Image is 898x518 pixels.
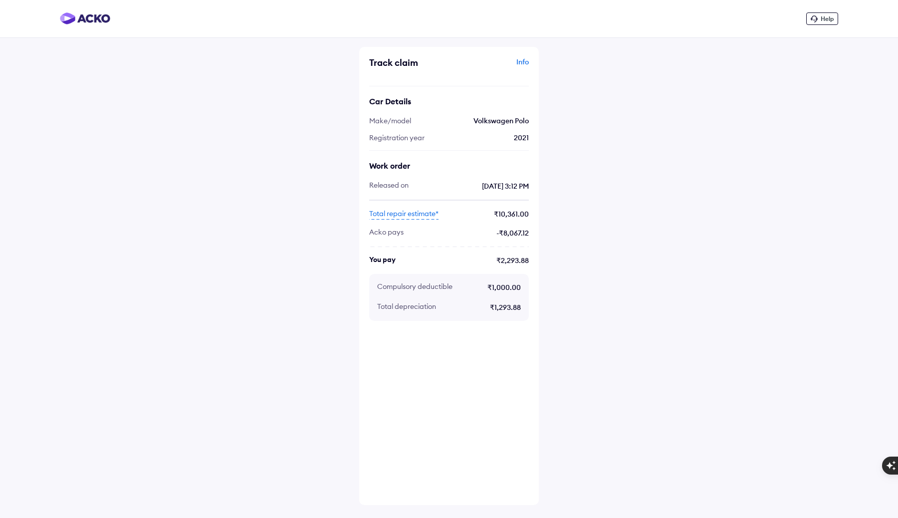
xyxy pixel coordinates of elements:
[451,57,529,76] div: Info
[369,96,529,106] div: Car Details
[377,302,436,313] span: Total depreciation
[514,133,529,142] span: 2021
[462,282,521,293] span: ₹1,000.00
[369,228,404,239] span: ACKO pays
[60,12,110,24] img: horizontal-gradient.png
[414,228,529,239] span: - ₹8,067.12
[369,209,439,220] span: Total repair estimate*
[369,133,425,142] span: Registration year
[369,181,409,192] span: Released on
[369,57,447,68] div: Track claim
[473,116,529,125] span: Volkswagen Polo
[369,116,411,125] span: Make/model
[446,302,521,313] span: ₹1,293.88
[369,161,529,171] div: Work order
[449,209,529,220] span: ₹10,361.00
[419,181,529,192] span: [DATE] 3:12 PM
[377,282,452,293] span: Compulsory deductible
[406,255,529,266] span: ₹2,293.88
[821,15,834,22] span: Help
[369,255,396,266] span: You pay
